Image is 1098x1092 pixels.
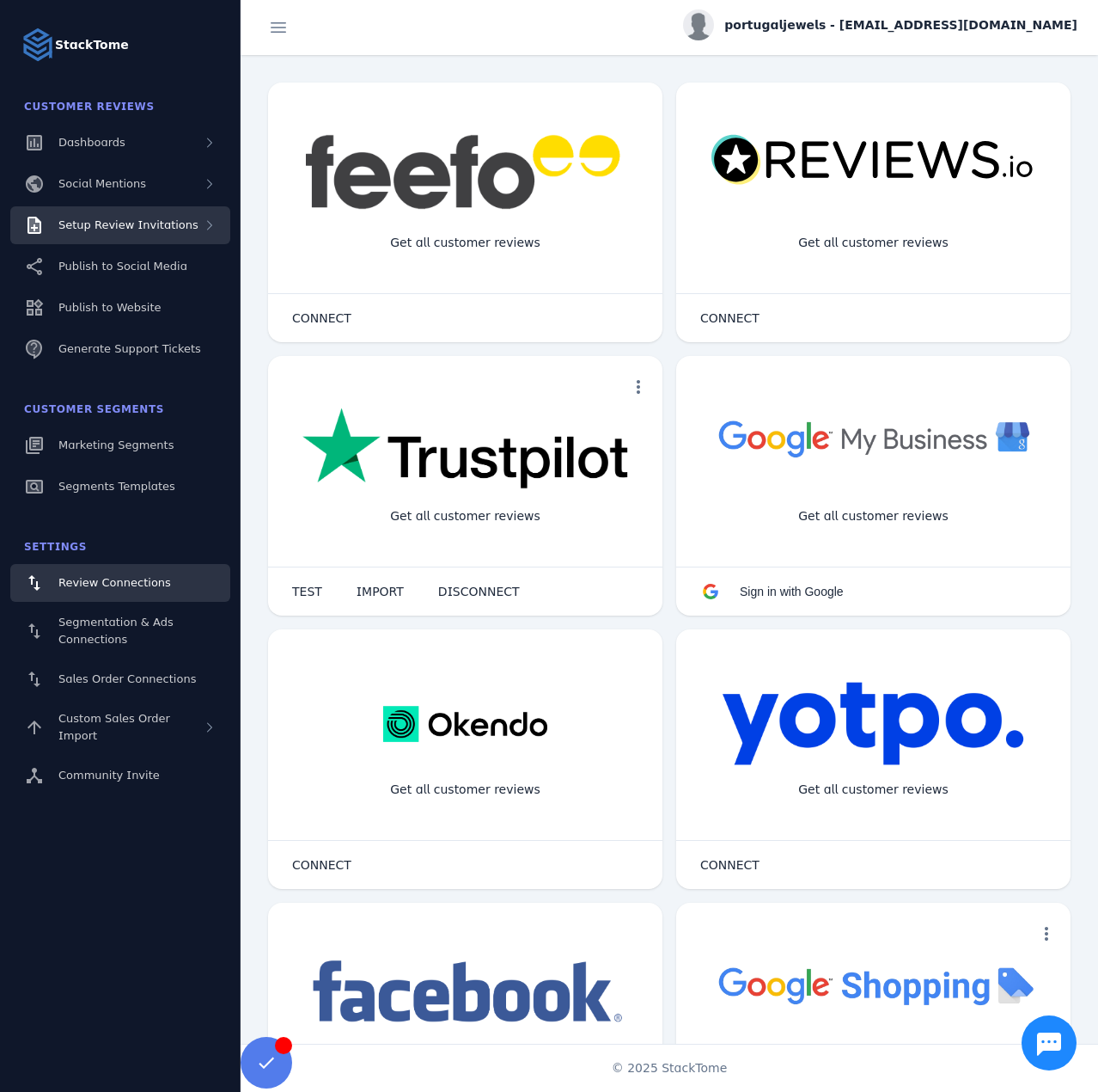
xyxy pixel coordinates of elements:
[621,370,656,404] button: more
[772,1040,974,1086] div: Import Products from Google
[10,660,230,698] a: Sales Order Connections
[302,134,628,210] img: feefo.png
[10,757,230,794] a: Community Invite
[275,574,339,609] button: TEST
[58,616,174,646] span: Segmentation & Ads Connections
[10,426,230,464] a: Marketing Segments
[376,767,554,813] div: Get all customer reviews
[10,564,230,602] a: Review Connections
[58,769,160,782] span: Community Invite
[58,301,161,314] span: Publish to Website
[10,330,230,368] a: Generate Support Tickets
[683,9,1077,40] button: portugaljewels - [EMAIL_ADDRESS][DOMAIN_NAME]
[784,494,962,539] div: Get all customer reviews
[10,468,230,506] a: Segments Templates
[24,403,164,415] span: Customer Segments
[292,859,351,871] span: CONNECT
[292,586,322,598] span: TEST
[10,605,230,657] a: Segmentation & Ads Connections
[421,574,537,609] button: DISCONNECT
[724,16,1077,34] span: portugaljewels - [EMAIL_ADDRESS][DOMAIN_NAME]
[302,954,628,1031] img: facebook.png
[58,480,175,493] span: Segments Templates
[784,767,962,813] div: Get all customer reviews
[275,301,369,335] button: CONNECT
[58,342,201,355] span: Generate Support Tickets
[722,681,1025,767] img: yotpo.png
[383,681,547,767] img: okendo.webp
[700,859,759,871] span: CONNECT
[10,248,230,285] a: Publish to Social Media
[612,1059,728,1077] span: © 2025 StackTome
[357,586,404,598] span: IMPORT
[1029,917,1064,951] button: more
[740,585,844,598] span: Sign in with Google
[376,494,554,539] div: Get all customer reviews
[339,574,421,609] button: IMPORT
[24,101,155,113] span: Customer Reviews
[21,28,55,62] img: Logo image
[700,312,759,324] span: CONNECT
[683,301,777,335] button: CONNECT
[376,220,554,266] div: Get all customer reviews
[438,586,520,598] span: DISCONNECT
[58,439,174,451] span: Marketing Segments
[711,134,1036,187] img: reviewsio.svg
[292,312,351,324] span: CONNECT
[58,712,170,742] span: Custom Sales Order Import
[275,848,369,882] button: CONNECT
[58,177,146,190] span: Social Mentions
[55,36,129,54] strong: StackTome
[58,218,198,231] span: Setup Review Invitations
[10,289,230,327] a: Publish to Website
[683,9,714,40] img: profile.jpg
[58,576,171,589] span: Review Connections
[711,954,1036,1015] img: googleshopping.png
[58,260,187,273] span: Publish to Social Media
[784,220,962,266] div: Get all customer reviews
[58,136,125,149] span: Dashboards
[58,672,196,685] span: Sales Order Connections
[711,408,1036,469] img: googlebusiness.png
[302,408,628,492] img: trustpilot.png
[24,541,87,553] span: Settings
[683,574,861,609] button: Sign in with Google
[683,848,777,882] button: CONNECT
